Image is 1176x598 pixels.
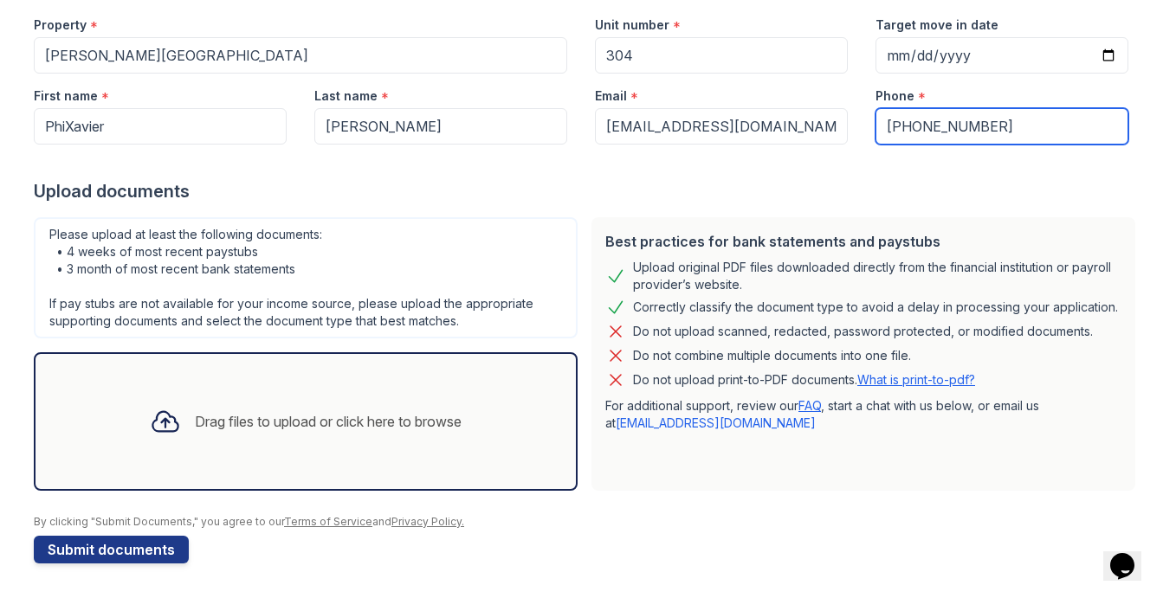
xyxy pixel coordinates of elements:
div: By clicking "Submit Documents," you agree to our and [34,515,1142,529]
a: What is print-to-pdf? [857,372,975,387]
div: Correctly classify the document type to avoid a delay in processing your application. [633,297,1118,318]
label: First name [34,87,98,105]
label: Unit number [595,16,669,34]
p: For additional support, review our , start a chat with us below, or email us at [605,397,1121,432]
label: Phone [876,87,914,105]
a: Privacy Policy. [391,515,464,528]
label: Email [595,87,627,105]
div: Do not combine multiple documents into one file. [633,345,911,366]
a: FAQ [798,398,821,413]
label: Target move in date [876,16,998,34]
div: Please upload at least the following documents: • 4 weeks of most recent paystubs • 3 month of mo... [34,217,578,338]
label: Last name [314,87,378,105]
div: Upload documents [34,179,1142,203]
a: [EMAIL_ADDRESS][DOMAIN_NAME] [616,415,816,430]
a: Terms of Service [284,515,372,528]
div: Upload original PDF files downloaded directly from the financial institution or payroll provider’... [633,259,1121,293]
div: Do not upload scanned, redacted, password protected, or modified documents. [633,321,1093,342]
label: Property [34,16,87,34]
div: Drag files to upload or click here to browse [195,411,462,432]
iframe: chat widget [1103,529,1159,581]
div: Best practices for bank statements and paystubs [605,231,1121,252]
p: Do not upload print-to-PDF documents. [633,371,975,389]
button: Submit documents [34,536,189,563]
